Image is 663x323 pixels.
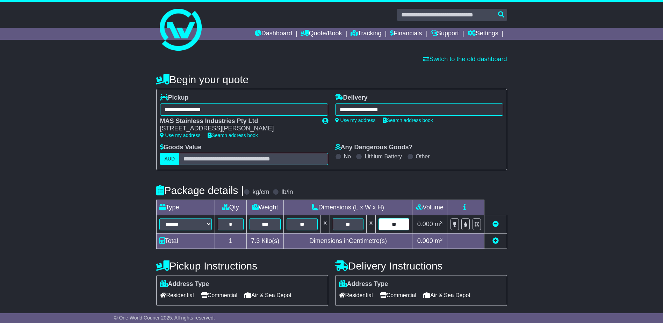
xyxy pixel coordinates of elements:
h4: Pickup Instructions [156,260,328,272]
span: m [435,237,443,244]
a: Search address book [208,132,258,138]
td: 1 [215,234,247,249]
h4: Delivery Instructions [335,260,507,272]
a: Search address book [383,117,433,123]
td: Kilo(s) [247,234,284,249]
label: Pickup [160,94,189,102]
sup: 3 [440,237,443,242]
sup: 3 [440,220,443,225]
div: MAS Stainless Industries Pty Ltd [160,117,315,125]
span: Air & Sea Depot [244,290,291,301]
label: Delivery [335,94,368,102]
a: Support [431,28,459,40]
span: Commercial [380,290,416,301]
a: Switch to the old dashboard [423,56,507,63]
label: AUD [160,153,180,165]
label: Address Type [160,280,209,288]
span: 0.000 [417,221,433,228]
a: Financials [390,28,422,40]
td: Weight [247,200,284,215]
span: 7.3 [251,237,260,244]
label: Goods Value [160,144,202,151]
span: 0.000 [417,237,433,244]
span: Residential [160,290,194,301]
a: Use my address [335,117,376,123]
div: [STREET_ADDRESS][PERSON_NAME] [160,125,315,132]
label: No [344,153,351,160]
a: Settings [468,28,498,40]
a: Quote/Book [301,28,342,40]
span: © One World Courier 2025. All rights reserved. [114,315,215,321]
a: Dashboard [255,28,292,40]
a: Remove this item [492,221,499,228]
a: Add new item [492,237,499,244]
label: kg/cm [252,188,269,196]
label: Lithium Battery [365,153,402,160]
td: Qty [215,200,247,215]
label: Other [416,153,430,160]
td: Total [156,234,215,249]
span: m [435,221,443,228]
span: Commercial [201,290,237,301]
td: x [320,215,330,234]
td: Type [156,200,215,215]
label: lb/in [281,188,293,196]
span: Residential [339,290,373,301]
h4: Begin your quote [156,74,507,85]
h4: Package details | [156,185,244,196]
label: Address Type [339,280,388,288]
td: Volume [412,200,447,215]
td: x [367,215,376,234]
td: Dimensions (L x W x H) [284,200,412,215]
td: Dimensions in Centimetre(s) [284,234,412,249]
a: Tracking [351,28,381,40]
label: Any Dangerous Goods? [335,144,413,151]
a: Use my address [160,132,201,138]
span: Air & Sea Depot [423,290,470,301]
